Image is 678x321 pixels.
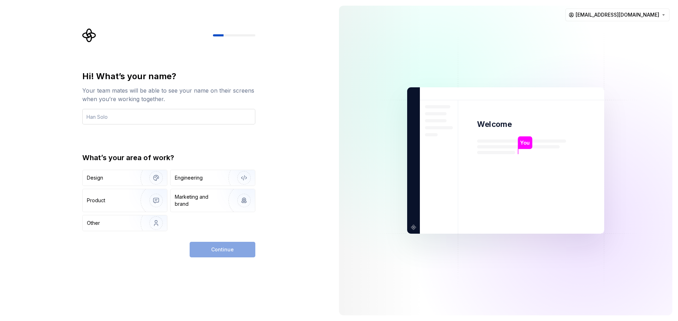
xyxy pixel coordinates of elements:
svg: Supernova Logo [82,28,96,42]
div: What’s your area of work? [82,153,255,163]
div: Product [87,197,105,204]
div: Design [87,174,103,181]
div: Engineering [175,174,203,181]
input: Han Solo [82,109,255,124]
button: [EMAIL_ADDRESS][DOMAIN_NAME] [565,8,670,21]
p: You [520,139,530,147]
div: Marketing and brand [175,193,222,208]
div: Your team mates will be able to see your name on their screens when you’re working together. [82,86,255,103]
div: Other [87,220,100,227]
span: [EMAIL_ADDRESS][DOMAIN_NAME] [576,11,659,18]
div: Hi! What’s your name? [82,71,255,82]
p: Welcome [477,119,512,129]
